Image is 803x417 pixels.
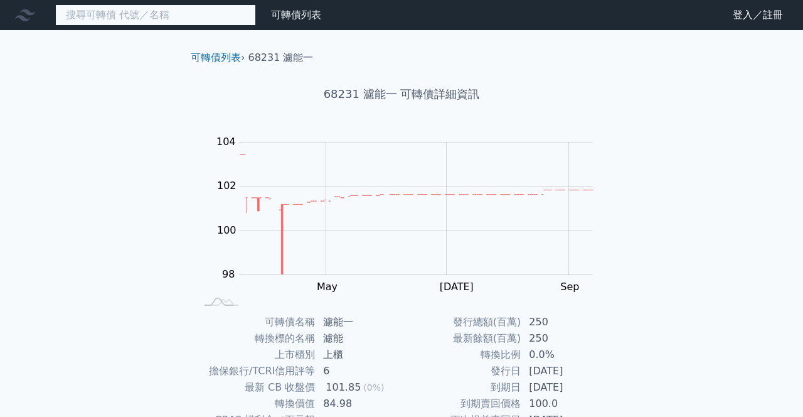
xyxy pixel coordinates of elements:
td: 250 [521,330,607,347]
td: 最新 CB 收盤價 [196,379,316,396]
td: 擔保銀行/TCRI信用評等 [196,363,316,379]
a: 可轉債列表 [271,9,321,21]
li: › [191,50,245,65]
td: [DATE] [521,363,607,379]
td: 0.0% [521,347,607,363]
td: 發行日 [401,363,521,379]
td: 濾能 [316,330,401,347]
td: 轉換標的名稱 [196,330,316,347]
td: 發行總額(百萬) [401,314,521,330]
li: 68231 濾能一 [248,50,314,65]
td: 可轉債名稱 [196,314,316,330]
span: (0%) [363,382,384,393]
td: 到期日 [401,379,521,396]
td: 上櫃 [316,347,401,363]
a: 登入／註冊 [723,5,793,25]
td: 轉換比例 [401,347,521,363]
g: Series [240,154,592,274]
div: 101.85 [323,380,363,395]
td: 6 [316,363,401,379]
td: [DATE] [521,379,607,396]
h1: 68231 濾能一 可轉債詳細資訊 [181,85,622,103]
tspan: 100 [217,224,237,236]
tspan: 104 [216,136,236,148]
input: 搜尋可轉債 代號／名稱 [55,4,256,26]
td: 250 [521,314,607,330]
td: 100.0 [521,396,607,412]
tspan: [DATE] [440,281,474,293]
g: Chart [210,136,612,292]
tspan: May [317,281,338,293]
tspan: 98 [222,268,235,280]
td: 84.98 [316,396,401,412]
td: 到期賣回價格 [401,396,521,412]
td: 最新餘額(百萬) [401,330,521,347]
a: 可轉債列表 [191,51,241,63]
tspan: 102 [217,180,237,192]
td: 濾能一 [316,314,401,330]
td: 轉換價值 [196,396,316,412]
tspan: Sep [560,281,579,293]
td: 上市櫃別 [196,347,316,363]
